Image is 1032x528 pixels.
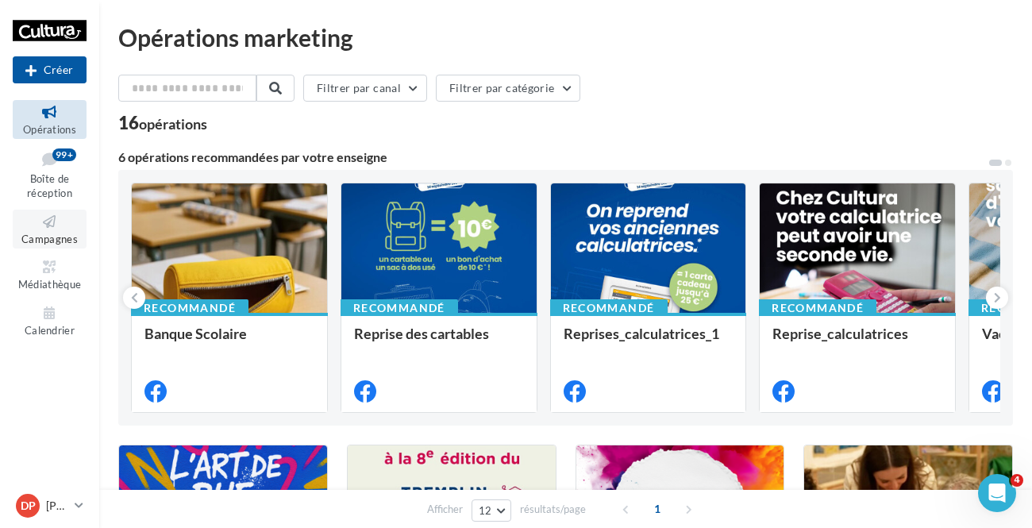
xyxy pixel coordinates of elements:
[118,25,1013,49] div: Opérations marketing
[21,233,78,245] span: Campagnes
[13,301,87,340] a: Calendrier
[13,255,87,294] a: Médiathèque
[354,325,489,342] span: Reprise des cartables
[341,299,458,317] div: Recommandé
[18,278,82,291] span: Médiathèque
[759,299,876,317] div: Recommandé
[23,123,76,136] span: Opérations
[13,145,87,203] a: Boîte de réception99+
[46,498,68,514] p: [PERSON_NAME] Y DEL RIO
[436,75,580,102] button: Filtrer par catégorie
[427,502,463,517] span: Afficher
[479,504,492,517] span: 12
[131,299,248,317] div: Recommandé
[21,498,36,514] span: DP
[978,474,1016,512] iframe: Intercom live chat
[118,151,988,164] div: 6 opérations recommandées par votre enseigne
[25,324,75,337] span: Calendrier
[564,325,719,342] span: Reprises_calculatrices_1
[1011,474,1023,487] span: 4
[13,491,87,521] a: DP [PERSON_NAME] Y DEL RIO
[13,210,87,249] a: Campagnes
[52,148,76,161] div: 99+
[13,100,87,139] a: Opérations
[472,499,512,522] button: 12
[303,75,427,102] button: Filtrer par canal
[144,325,247,342] span: Banque Scolaire
[27,172,72,200] span: Boîte de réception
[645,496,670,522] span: 1
[772,325,908,342] span: Reprise_calculatrices
[13,56,87,83] div: Nouvelle campagne
[118,114,207,132] div: 16
[520,502,586,517] span: résultats/page
[139,117,207,131] div: opérations
[13,56,87,83] button: Créer
[550,299,668,317] div: Recommandé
